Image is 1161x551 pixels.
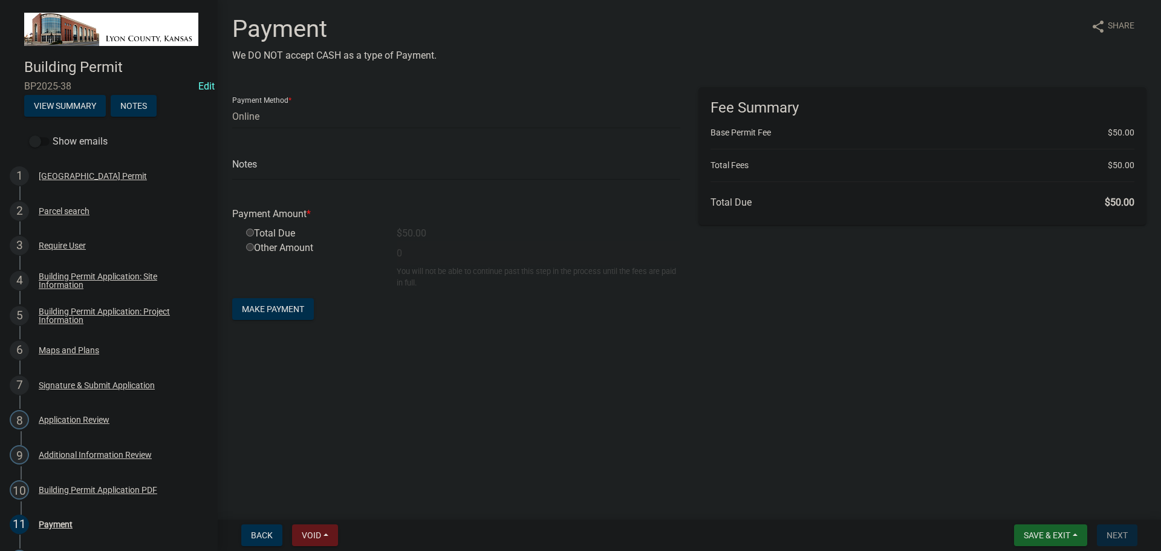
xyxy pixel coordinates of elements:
[232,15,437,44] h1: Payment
[1105,197,1134,208] span: $50.00
[39,272,198,289] div: Building Permit Application: Site Information
[10,515,29,534] div: 11
[232,298,314,320] button: Make Payment
[223,207,689,221] div: Payment Amount
[711,197,1134,208] h6: Total Due
[39,486,157,494] div: Building Permit Application PDF
[232,48,437,63] p: We DO NOT accept CASH as a type of Payment.
[241,524,282,546] button: Back
[39,207,89,215] div: Parcel search
[198,80,215,92] a: Edit
[39,416,109,424] div: Application Review
[24,80,193,92] span: BP2025-38
[24,13,198,46] img: Lyon County, Kansas
[1014,524,1087,546] button: Save & Exit
[29,134,108,149] label: Show emails
[10,341,29,360] div: 6
[1108,19,1134,34] span: Share
[1091,19,1105,34] i: share
[10,410,29,429] div: 8
[10,306,29,325] div: 5
[24,59,208,76] h4: Building Permit
[39,451,152,459] div: Additional Information Review
[24,95,106,117] button: View Summary
[237,241,388,289] div: Other Amount
[1107,530,1128,540] span: Next
[111,95,157,117] button: Notes
[1081,15,1144,38] button: shareShare
[39,520,73,529] div: Payment
[39,381,155,390] div: Signature & Submit Application
[302,530,321,540] span: Void
[10,201,29,221] div: 2
[10,445,29,465] div: 9
[711,159,1134,172] li: Total Fees
[10,271,29,290] div: 4
[111,102,157,112] wm-modal-confirm: Notes
[237,226,388,241] div: Total Due
[1097,524,1137,546] button: Next
[39,172,147,180] div: [GEOGRAPHIC_DATA] Permit
[10,376,29,395] div: 7
[10,166,29,186] div: 1
[711,126,1134,139] li: Base Permit Fee
[292,524,338,546] button: Void
[39,346,99,354] div: Maps and Plans
[10,480,29,500] div: 10
[24,102,106,112] wm-modal-confirm: Summary
[39,307,198,324] div: Building Permit Application: Project Information
[251,530,273,540] span: Back
[39,241,86,250] div: Require User
[198,80,215,92] wm-modal-confirm: Edit Application Number
[1108,126,1134,139] span: $50.00
[10,236,29,255] div: 3
[1108,159,1134,172] span: $50.00
[711,99,1134,117] h6: Fee Summary
[242,304,304,314] span: Make Payment
[1024,530,1070,540] span: Save & Exit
